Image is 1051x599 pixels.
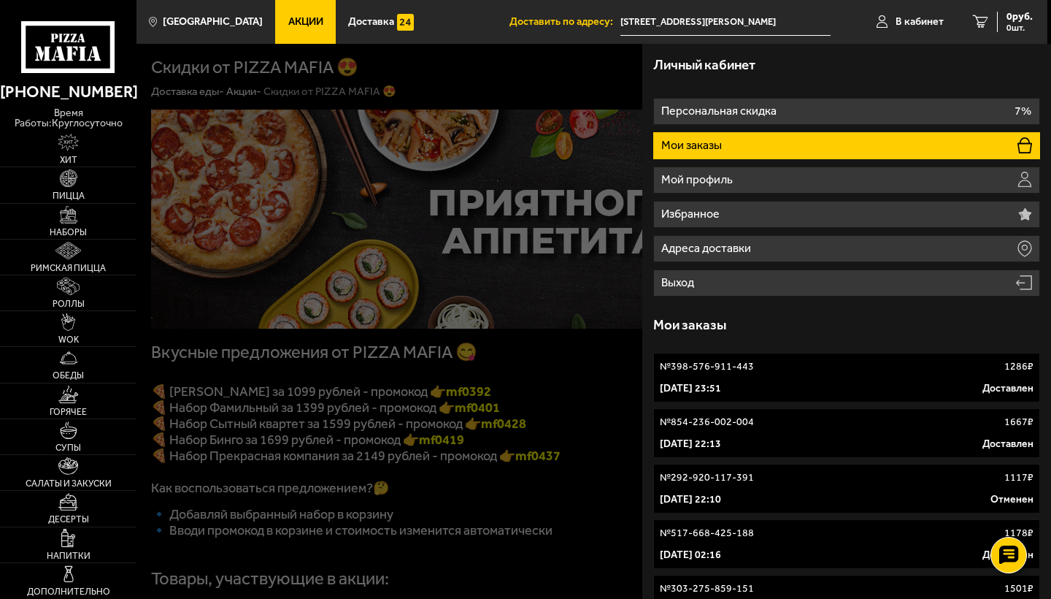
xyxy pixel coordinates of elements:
[1006,12,1033,22] span: 0 руб.
[660,492,721,507] p: [DATE] 22:10
[661,140,725,151] p: Мои заказы
[509,17,620,27] span: Доставить по адресу:
[896,17,944,27] span: В кабинет
[660,526,754,541] p: № 517-668-425-188
[660,381,721,396] p: [DATE] 23:51
[653,408,1040,458] a: №854-236-002-0041667₽[DATE] 22:13Доставлен
[653,318,726,332] h3: Мои заказы
[31,264,106,272] span: Римская пицца
[53,299,85,308] span: Роллы
[1004,581,1033,596] p: 1501 ₽
[53,191,85,200] span: Пицца
[661,174,736,186] p: Мой профиль
[661,105,779,117] p: Персональная скидка
[660,437,721,451] p: [DATE] 22:13
[1015,105,1031,117] p: 7%
[982,548,1033,562] p: Доставлен
[990,492,1033,507] p: Отменен
[1004,359,1033,374] p: 1286 ₽
[982,437,1033,451] p: Доставлен
[60,156,77,164] span: Хит
[348,17,394,27] span: Доставка
[50,408,87,416] span: Горячее
[27,587,110,596] span: Дополнительно
[660,470,754,485] p: № 292-920-117-391
[163,17,263,27] span: [GEOGRAPHIC_DATA]
[397,14,414,31] img: 15daf4d41897b9f0e9f617042186c801.svg
[660,415,754,430] p: № 854-236-002-004
[1004,470,1033,485] p: 1117 ₽
[26,479,112,488] span: Салаты и закуски
[1006,23,1033,32] span: 0 шт.
[620,9,831,36] span: Санкт-Петербург, улица Генерала Симоняка, 25
[50,228,87,237] span: Наборы
[288,17,323,27] span: Акции
[661,208,723,220] p: Избранное
[620,9,831,36] input: Ваш адрес доставки
[55,443,81,452] span: Супы
[661,277,697,289] p: Выход
[58,335,79,344] span: WOK
[48,515,89,524] span: Десерты
[982,381,1033,396] p: Доставлен
[47,552,91,560] span: Напитки
[660,359,754,374] p: № 398-576-911-443
[661,243,754,254] p: Адреса доставки
[653,464,1040,514] a: №292-920-117-3911117₽[DATE] 22:10Отменен
[653,519,1040,569] a: №517-668-425-1881178₽[DATE] 02:16Доставлен
[1004,526,1033,541] p: 1178 ₽
[1004,415,1033,430] p: 1667 ₽
[53,371,84,380] span: Обеды
[653,58,755,72] h3: Личный кабинет
[653,353,1040,402] a: №398-576-911-4431286₽[DATE] 23:51Доставлен
[660,548,721,562] p: [DATE] 02:16
[660,581,754,596] p: № 303-275-859-151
